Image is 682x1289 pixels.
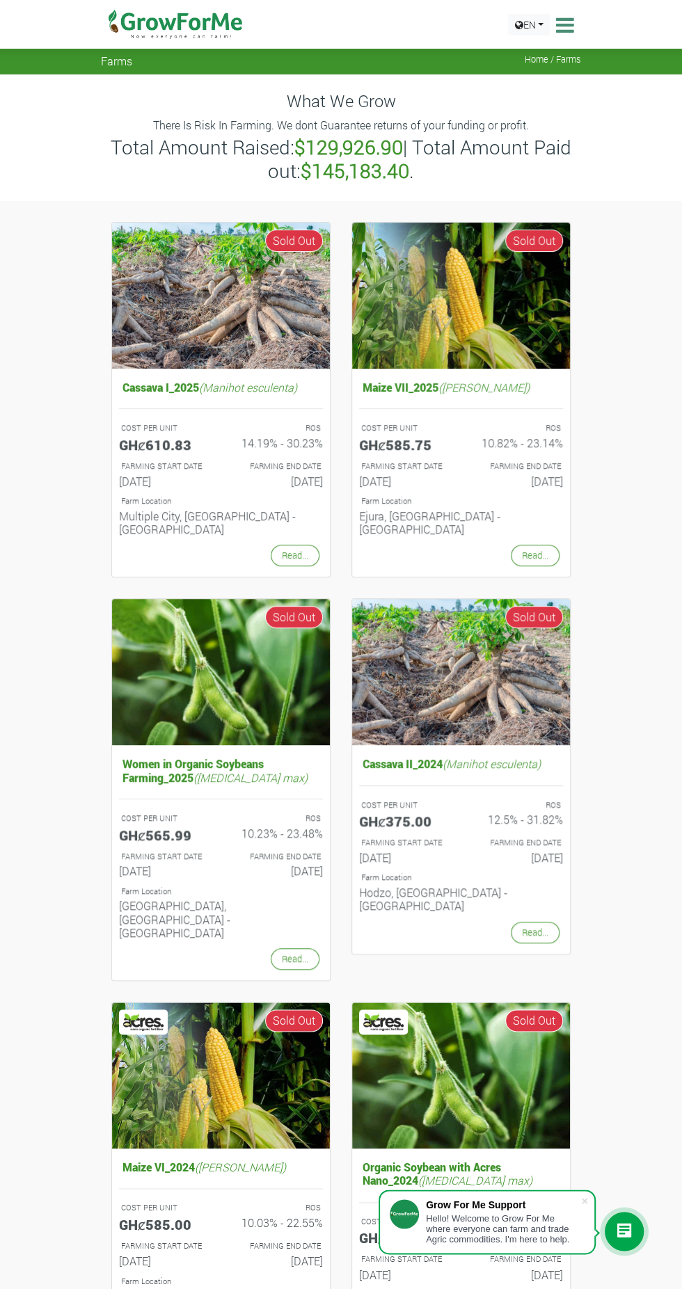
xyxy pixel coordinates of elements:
[265,1009,323,1032] span: Sold Out
[234,812,322,824] p: ROS
[121,422,209,434] p: COST PER UNIT
[119,826,211,843] h5: GHȼ565.99
[119,377,323,397] h5: Cassava I_2025
[103,117,579,134] p: There Is Risk In Farming. We dont Guarantee returns of your funding or profit.
[352,1002,570,1148] img: growforme image
[474,422,562,434] p: ROS
[193,770,308,785] i: ([MEDICAL_DATA] max)
[232,474,324,488] h6: [DATE]
[271,948,319,970] a: Read...
[195,1160,286,1174] i: ([PERSON_NAME])
[234,851,322,863] p: FARMING END DATE
[112,1002,330,1148] img: growforme image
[232,826,324,840] h6: 10.23% - 23.48%
[121,1011,166,1032] img: Acres Nano
[265,230,323,252] span: Sold Out
[359,1157,563,1190] h5: Organic Soybean with Acres Nano_2024
[121,1240,209,1252] p: FARMING START DATE
[234,461,322,472] p: FARMING END DATE
[234,1240,322,1252] p: FARMING END DATE
[234,1202,322,1214] p: ROS
[472,812,564,826] h6: 12.5% - 31.82%
[119,1157,323,1177] h5: Maize VI_2024
[426,1213,580,1244] div: Hello! Welcome to Grow For Me where everyone can farm and trade Agric commodities. I'm here to help.
[443,756,541,771] i: (Manihot esculenta)
[271,545,319,566] a: Read...
[119,753,323,787] h5: Women in Organic Soybeans Farming_2025
[265,606,323,628] span: Sold Out
[121,812,209,824] p: COST PER UNIT
[361,1011,406,1032] img: Acres Nano
[119,899,323,939] h6: [GEOGRAPHIC_DATA], [GEOGRAPHIC_DATA] - [GEOGRAPHIC_DATA]
[359,1229,451,1246] h5: GHȼ410.75
[472,1267,564,1281] h6: [DATE]
[232,864,324,877] h6: [DATE]
[359,812,451,829] h5: GHȼ375.00
[359,753,563,774] h5: Cassava II_2024
[508,14,550,35] a: EN
[121,1202,209,1214] p: COST PER UNIT
[121,1275,321,1287] p: Location of Farm
[511,545,560,566] a: Read...
[352,599,570,745] img: growforme image
[352,223,570,369] img: growforme image
[474,799,562,811] p: ROS
[101,91,581,111] h4: What We Grow
[361,837,449,849] p: FARMING START DATE
[361,799,449,811] p: COST PER UNIT
[119,1254,211,1267] h6: [DATE]
[199,380,297,394] i: (Manihot esculenta)
[361,1216,449,1228] p: COST PER UNIT
[359,851,451,864] h6: [DATE]
[359,509,563,536] h6: Ejura, [GEOGRAPHIC_DATA] - [GEOGRAPHIC_DATA]
[294,134,403,160] b: $129,926.90
[474,461,562,472] p: FARMING END DATE
[119,1216,211,1233] h5: GHȼ585.00
[474,837,562,849] p: FARMING END DATE
[232,1216,324,1229] h6: 10.03% - 22.55%
[232,436,324,449] h6: 14.19% - 30.23%
[103,136,579,182] h3: Total Amount Raised: | Total Amount Paid out: .
[301,158,409,184] b: $145,183.40
[474,1254,562,1265] p: FARMING END DATE
[426,1199,580,1210] div: Grow For Me Support
[361,422,449,434] p: COST PER UNIT
[511,922,560,943] a: Read...
[505,230,563,252] span: Sold Out
[121,461,209,472] p: FARMING START DATE
[472,851,564,864] h6: [DATE]
[505,1009,563,1032] span: Sold Out
[438,380,530,394] i: ([PERSON_NAME])
[119,474,211,488] h6: [DATE]
[361,461,449,472] p: FARMING START DATE
[472,474,564,488] h6: [DATE]
[361,872,561,883] p: Location of Farm
[112,599,330,745] img: growforme image
[505,606,563,628] span: Sold Out
[359,377,563,397] h5: Maize VII_2025
[119,864,211,877] h6: [DATE]
[119,436,211,453] h5: GHȼ610.83
[472,436,564,449] h6: 10.82% - 23.14%
[121,495,321,507] p: Location of Farm
[121,886,321,897] p: Location of Farm
[361,495,561,507] p: Location of Farm
[359,886,563,912] h6: Hodzo, [GEOGRAPHIC_DATA] - [GEOGRAPHIC_DATA]
[361,1254,449,1265] p: FARMING START DATE
[418,1173,532,1187] i: ([MEDICAL_DATA] max)
[359,474,451,488] h6: [DATE]
[525,54,581,65] span: Home / Farms
[121,851,209,863] p: FARMING START DATE
[359,1267,451,1281] h6: [DATE]
[359,436,451,453] h5: GHȼ585.75
[234,422,322,434] p: ROS
[112,223,330,369] img: growforme image
[101,54,132,67] span: Farms
[232,1254,324,1267] h6: [DATE]
[119,509,323,536] h6: Multiple City, [GEOGRAPHIC_DATA] - [GEOGRAPHIC_DATA]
